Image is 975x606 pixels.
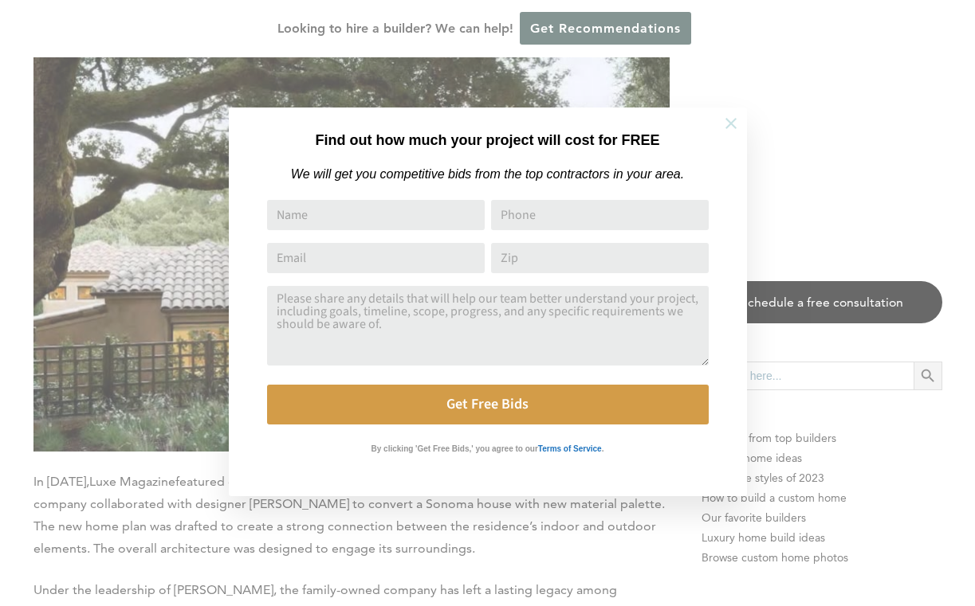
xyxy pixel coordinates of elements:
strong: Terms of Service [538,444,602,453]
input: Name [267,200,485,230]
input: Zip [491,243,709,273]
iframe: Drift Widget Chat Controller [669,491,956,587]
input: Email Address [267,243,485,273]
button: Get Free Bids [267,385,709,424]
strong: By clicking 'Get Free Bids,' you agree to our [372,444,538,453]
em: We will get you competitive bids from the top contractors in your area. [291,167,684,181]
button: Close [703,96,759,151]
strong: Find out how much your project will cost for FREE [315,132,659,148]
a: Terms of Service [538,440,602,454]
input: Phone [491,200,709,230]
strong: . [602,444,604,453]
textarea: Comment or Message [267,286,709,366]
